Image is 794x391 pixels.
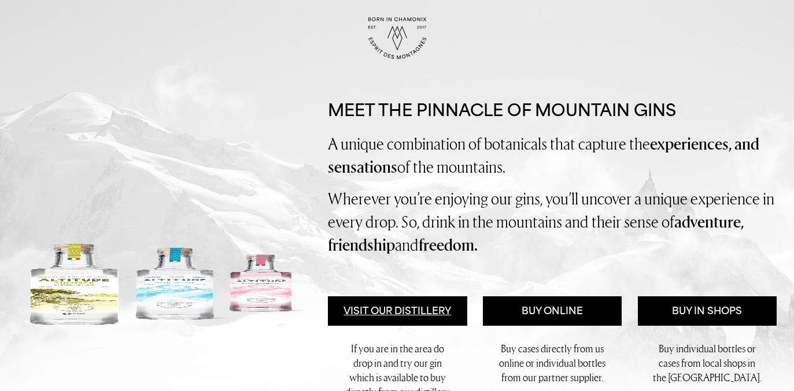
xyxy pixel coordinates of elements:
[638,296,777,326] a: Buy in Shops
[328,132,777,178] p: A unique combination of botanicals that capture the of the mountains.
[328,187,777,256] p: Wherever you’re enjoying our gins, you’ll uncover a unique experience in every drop. So, drink in...
[497,341,608,385] p: Buy cases directly from us online or individual bottles from our partner supplier.
[328,211,744,256] strong: adventure, friendship
[419,234,478,256] strong: freedom.
[652,341,763,385] p: Buy individual bottles or cases from local shops in the [GEOGRAPHIC_DATA].
[368,17,426,59] img: Born in Chamonix - Est. 2017 - Espirit des Montagnes
[328,133,759,178] strong: experiences, and sensations
[483,296,622,326] a: Buy Online
[328,296,467,326] a: Visit Our Distillery
[328,100,777,121] h1: Meet the pinnacle of mountain gins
